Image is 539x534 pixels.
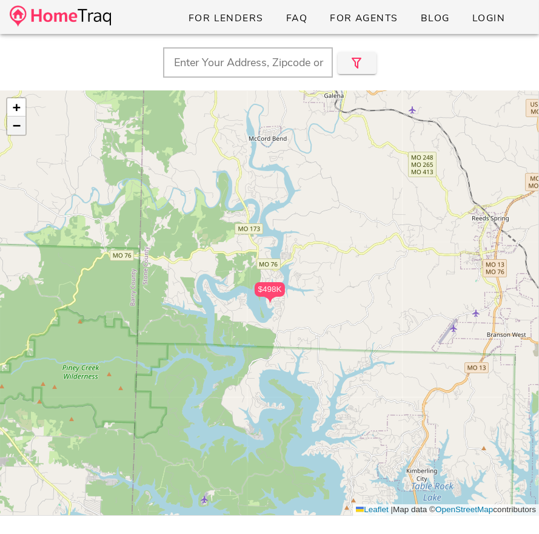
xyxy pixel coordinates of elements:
[7,98,25,117] a: Zoom in
[472,12,505,25] span: Login
[420,12,450,25] span: Blog
[329,12,398,25] span: For Agents
[435,505,493,514] a: OpenStreetMap
[478,476,539,534] iframe: Chat Widget
[391,505,393,514] span: |
[255,282,285,303] div: $498K
[7,117,25,135] a: Zoom out
[13,100,21,115] span: +
[276,7,318,29] a: FAQ
[356,505,389,514] a: Leaflet
[10,5,111,27] img: desktop-logo.34a1112.png
[188,12,264,25] span: For Lenders
[178,7,273,29] a: For Lenders
[264,297,276,303] img: triPin.png
[353,504,539,516] div: Map data © contributors
[320,7,407,29] a: For Agents
[286,12,308,25] span: FAQ
[410,7,460,29] a: Blog
[163,47,333,78] input: Enter Your Address, Zipcode or City & State
[255,282,285,297] div: $498K
[462,7,515,29] a: Login
[13,118,21,133] span: −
